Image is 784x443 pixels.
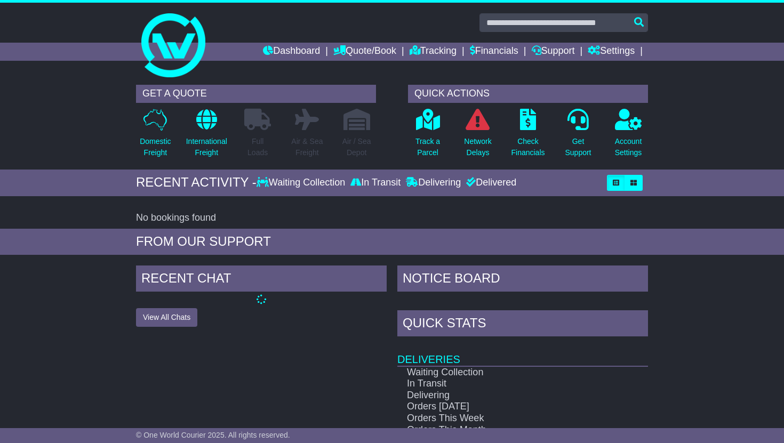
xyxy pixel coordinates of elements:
[463,108,492,164] a: NetworkDelays
[532,43,575,61] a: Support
[397,378,612,390] td: In Transit
[397,401,612,413] td: Orders [DATE]
[136,431,290,439] span: © One World Courier 2025. All rights reserved.
[136,234,648,249] div: FROM OUR SUPPORT
[397,390,612,401] td: Delivering
[397,265,648,294] div: NOTICE BOARD
[408,85,648,103] div: QUICK ACTIONS
[397,424,612,436] td: Orders This Month
[397,310,648,339] div: Quick Stats
[397,366,612,378] td: Waiting Collection
[410,43,457,61] a: Tracking
[244,136,271,158] p: Full Loads
[510,108,545,164] a: CheckFinancials
[139,108,171,164] a: DomesticFreight
[415,136,440,158] p: Track a Parcel
[136,308,197,327] button: View All Chats
[464,136,491,158] p: Network Delays
[257,177,348,189] div: Waiting Collection
[565,136,591,158] p: Get Support
[186,108,228,164] a: InternationalFreight
[291,136,323,158] p: Air & Sea Freight
[415,108,441,164] a: Track aParcel
[615,136,642,158] p: Account Settings
[614,108,643,164] a: AccountSettings
[397,339,648,366] td: Deliveries
[342,136,371,158] p: Air / Sea Depot
[186,136,227,158] p: International Freight
[136,212,648,224] div: No bookings found
[511,136,545,158] p: Check Financials
[463,177,516,189] div: Delivered
[470,43,518,61] a: Financials
[263,43,320,61] a: Dashboard
[140,136,171,158] p: Domestic Freight
[333,43,396,61] a: Quote/Book
[136,85,376,103] div: GET A QUOTE
[397,413,612,424] td: Orders This Week
[136,175,257,190] div: RECENT ACTIVITY -
[348,177,403,189] div: In Transit
[403,177,463,189] div: Delivering
[564,108,591,164] a: GetSupport
[588,43,635,61] a: Settings
[136,265,387,294] div: RECENT CHAT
